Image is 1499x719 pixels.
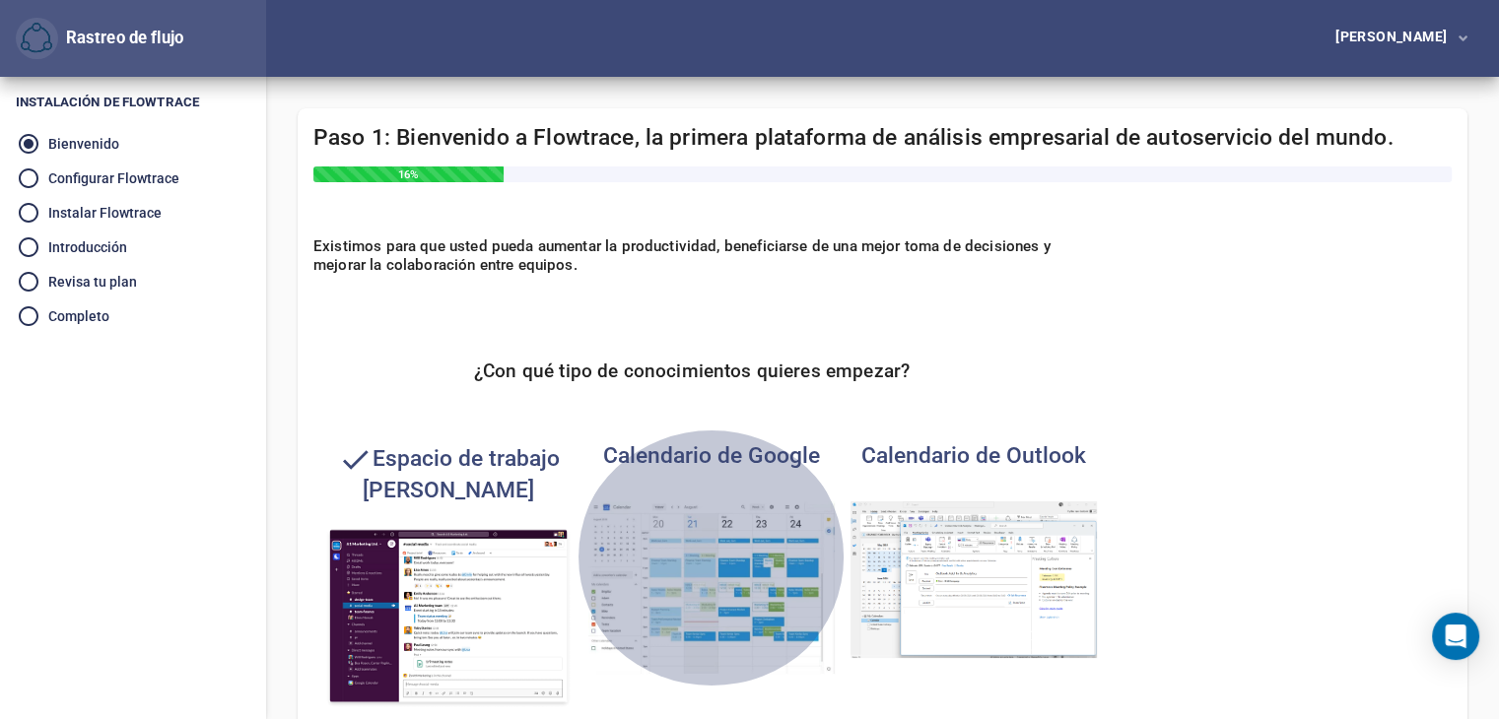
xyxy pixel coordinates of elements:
[851,501,1097,659] img: Análisis del calendario de Outlook
[325,527,572,708] img: Análisis del espacio de trabajo de Slack
[861,442,1086,469] font: Calendario de Outlook
[21,23,52,54] img: Rastreo de flujo
[839,430,1109,671] button: Calendario de OutlookAnálisis del calendario de Outlook
[474,359,910,382] font: ¿Con qué tipo de conocimientos quieres empezar?
[16,18,183,60] div: Rastreo de flujo
[1335,29,1447,44] font: [PERSON_NAME]
[16,95,199,109] font: Instalación de Flowtrace
[16,18,58,60] button: Rastreo de flujo
[603,442,820,469] font: Calendario de Google
[1432,613,1479,660] div: Abrir Intercom Messenger
[313,237,1051,273] font: Existimos para que usted pueda aumentar la productividad, beneficiarse de una mejor toma de decis...
[313,124,1394,151] font: Paso 1: Bienvenido a Flowtrace, la primera plataforma de análisis empresarial de autoservicio del...
[363,444,560,502] font: Espacio de trabajo [PERSON_NAME]
[398,167,418,181] font: 16%
[1304,21,1483,57] button: [PERSON_NAME]
[577,430,847,686] button: Calendario de GoogleAnálisis de Google Calendar
[66,28,183,47] font: Rastreo de flujo
[588,501,835,674] img: Análisis de Google Calendar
